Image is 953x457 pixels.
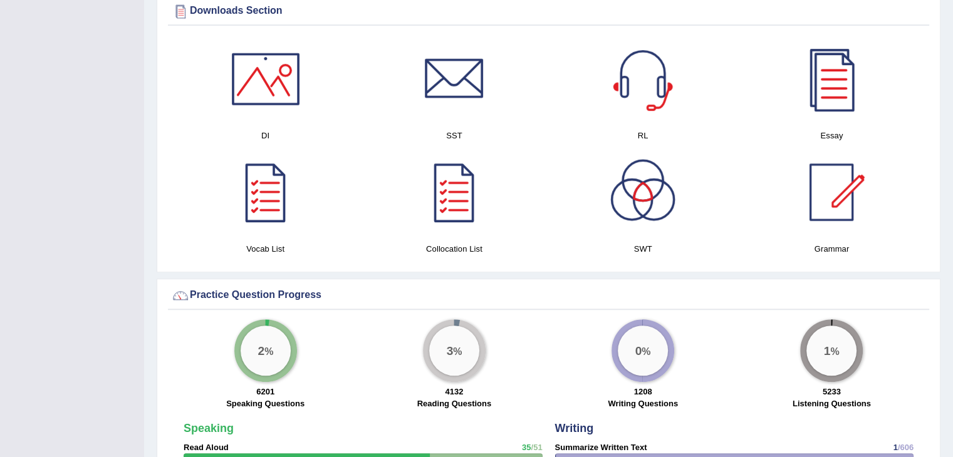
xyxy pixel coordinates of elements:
[555,242,731,255] h4: SWT
[184,443,229,452] strong: Read Aloud
[824,344,831,357] big: 1
[898,443,914,452] span: /606
[417,398,491,409] label: Reading Questions
[635,344,642,357] big: 0
[522,443,531,452] span: 35
[744,129,920,142] h4: Essay
[226,398,305,409] label: Speaking Questions
[531,443,542,452] span: /51
[445,387,463,396] strong: 4132
[823,387,841,396] strong: 5233
[177,129,353,142] h4: DI
[634,387,652,396] strong: 1208
[184,422,234,434] strong: Speaking
[256,387,274,396] strong: 6201
[608,398,678,409] label: Writing Questions
[171,2,926,21] div: Downloads Section
[241,326,291,376] div: %
[366,129,542,142] h4: SST
[793,398,871,409] label: Listening Questions
[893,443,897,452] span: 1
[555,443,647,452] strong: Summarize Written Text
[258,344,264,357] big: 2
[429,326,479,376] div: %
[171,286,926,305] div: Practice Question Progress
[806,326,857,376] div: %
[446,344,453,357] big: 3
[366,242,542,255] h4: Collocation List
[555,129,731,142] h4: RL
[177,242,353,255] h4: Vocab List
[744,242,920,255] h4: Grammar
[555,422,594,434] strong: Writing
[618,326,668,376] div: %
